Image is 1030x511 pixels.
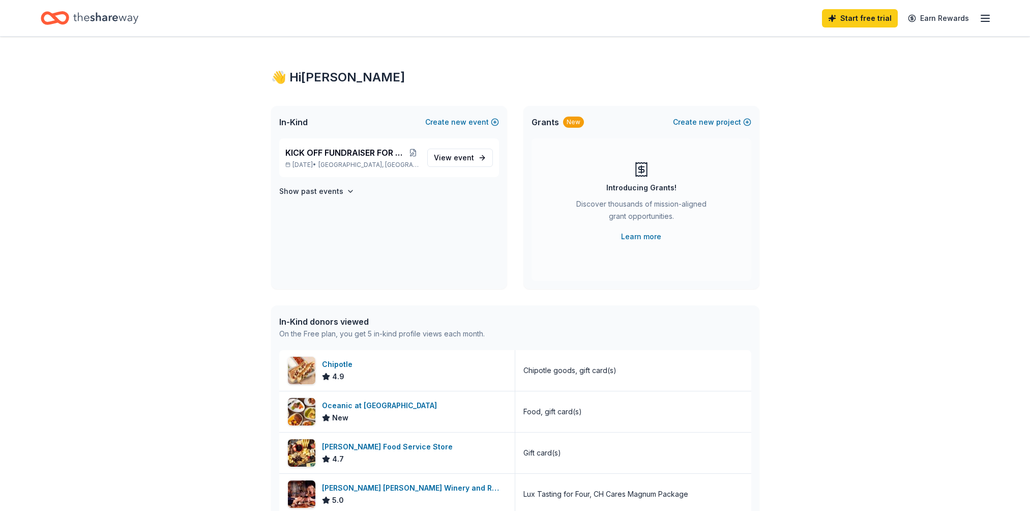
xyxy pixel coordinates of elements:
span: View [434,152,474,164]
div: Gift card(s) [523,447,561,459]
img: Image for Cooper's Hawk Winery and Restaurants [288,480,315,508]
span: event [454,153,474,162]
h4: Show past events [279,185,343,197]
img: Image for Gordon Food Service Store [288,439,315,467]
div: [PERSON_NAME] Food Service Store [322,441,457,453]
div: Chipotle [322,358,357,371]
a: Learn more [621,231,661,243]
div: Lux Tasting for Four, CH Cares Magnum Package [523,488,688,500]
span: 4.9 [332,371,344,383]
a: Earn Rewards [902,9,975,27]
a: Start free trial [822,9,898,27]
span: 5.0 [332,494,344,506]
span: new [451,116,466,128]
div: [PERSON_NAME] [PERSON_NAME] Winery and Restaurants [322,482,507,494]
span: new [699,116,714,128]
button: Show past events [279,185,355,197]
span: 4.7 [332,453,344,465]
button: Createnewproject [673,116,751,128]
div: New [563,117,584,128]
img: Image for Oceanic at Pompano Beach [288,398,315,425]
span: In-Kind [279,116,308,128]
a: View event [427,149,493,167]
div: Discover thousands of mission-aligned grant opportunities. [572,198,711,226]
div: Food, gift card(s) [523,406,582,418]
span: Grants [532,116,559,128]
img: Image for Chipotle [288,357,315,384]
div: 👋 Hi [PERSON_NAME] [271,69,759,86]
div: Oceanic at [GEOGRAPHIC_DATA] [322,400,441,412]
span: New [332,412,348,424]
div: On the Free plan, you get 5 in-kind profile views each month. [279,328,485,340]
div: Chipotle goods, gift card(s) [523,364,616,377]
a: Home [41,6,138,30]
span: [GEOGRAPHIC_DATA], [GEOGRAPHIC_DATA] [318,161,419,169]
span: KICK OFF FUNDRAISER FOR 2025-26 SCHOOL YEAR [285,147,407,159]
button: Createnewevent [425,116,499,128]
div: Introducing Grants! [606,182,676,194]
p: [DATE] • [285,161,419,169]
div: In-Kind donors viewed [279,316,485,328]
